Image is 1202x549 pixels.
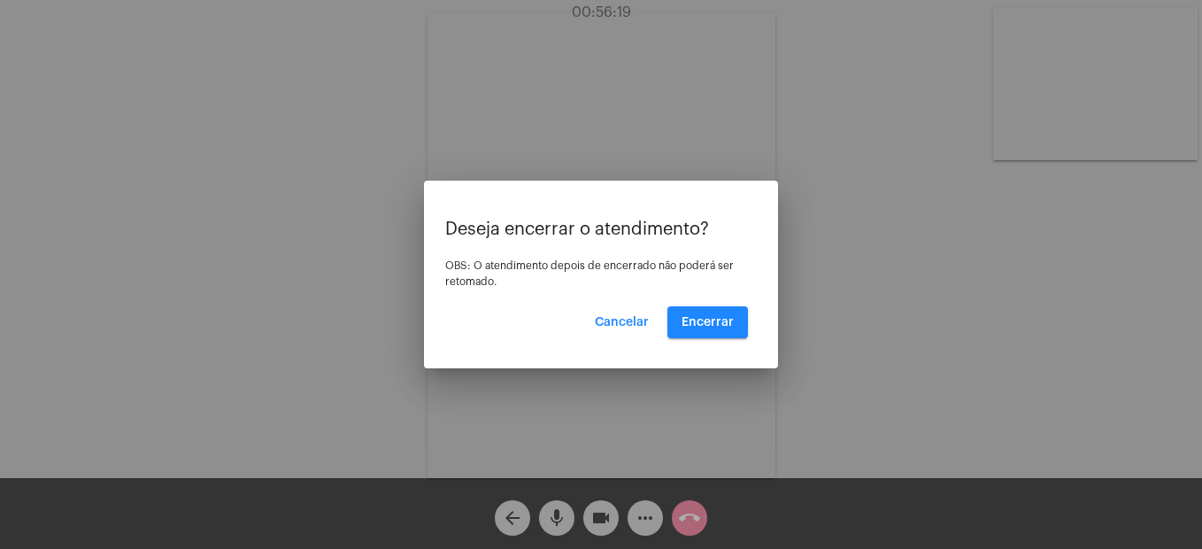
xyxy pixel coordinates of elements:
span: OBS: O atendimento depois de encerrado não poderá ser retomado. [445,260,734,287]
span: Cancelar [595,316,649,329]
button: Encerrar [667,306,748,338]
p: Deseja encerrar o atendimento? [445,220,757,239]
button: Cancelar [581,306,663,338]
span: Encerrar [682,316,734,329]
